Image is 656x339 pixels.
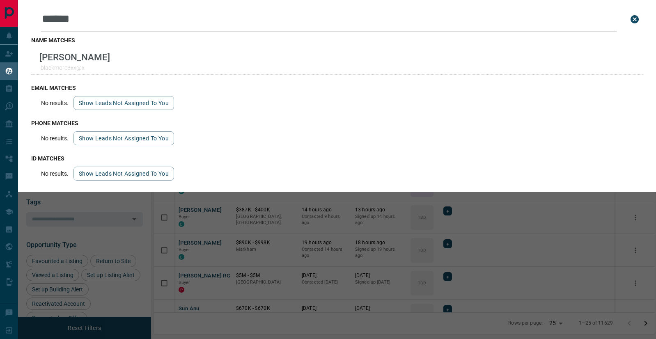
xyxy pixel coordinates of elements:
[39,52,110,62] p: [PERSON_NAME]
[41,100,69,106] p: No results.
[31,120,643,126] h3: phone matches
[626,11,643,27] button: close search bar
[31,155,643,162] h3: id matches
[41,135,69,142] p: No results.
[73,167,174,181] button: show leads not assigned to you
[31,85,643,91] h3: email matches
[39,64,110,71] p: lblackmore3xx@x
[73,96,174,110] button: show leads not assigned to you
[73,131,174,145] button: show leads not assigned to you
[41,170,69,177] p: No results.
[31,37,643,44] h3: name matches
